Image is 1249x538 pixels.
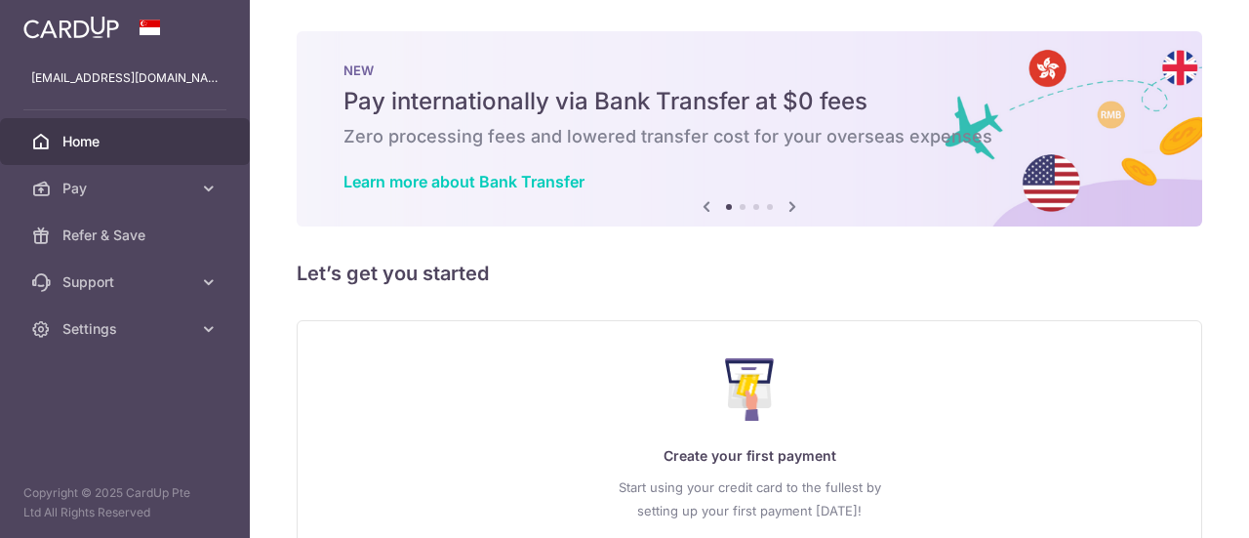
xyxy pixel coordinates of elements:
h5: Let’s get you started [297,258,1202,289]
img: CardUp [23,16,119,39]
p: Create your first payment [337,444,1162,468]
img: Bank transfer banner [297,31,1202,227]
h5: Pay internationally via Bank Transfer at $0 fees [343,86,1155,117]
span: Settings [62,319,191,339]
h6: Zero processing fees and lowered transfer cost for your overseas expenses [343,125,1155,148]
p: NEW [343,62,1155,78]
a: Learn more about Bank Transfer [343,172,584,191]
p: [EMAIL_ADDRESS][DOMAIN_NAME] [31,68,219,88]
img: Make Payment [725,358,775,421]
span: Home [62,132,191,151]
span: Support [62,272,191,292]
span: Pay [62,179,191,198]
p: Start using your credit card to the fullest by setting up your first payment [DATE]! [337,476,1162,522]
span: Refer & Save [62,226,191,245]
